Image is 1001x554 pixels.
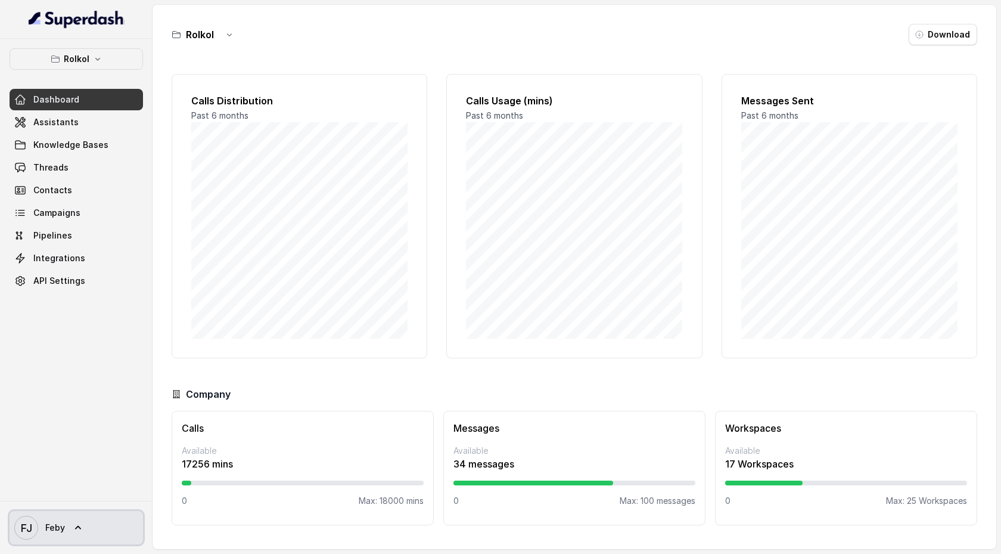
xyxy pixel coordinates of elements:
[33,94,79,106] span: Dashboard
[21,522,32,534] text: FJ
[10,134,143,156] a: Knowledge Bases
[182,495,187,507] p: 0
[182,445,424,457] p: Available
[10,179,143,201] a: Contacts
[10,511,143,544] a: Feby
[741,94,958,108] h2: Messages Sent
[10,112,143,133] a: Assistants
[10,247,143,269] a: Integrations
[182,421,424,435] h3: Calls
[886,495,967,507] p: Max: 25 Workspaces
[10,48,143,70] button: Rolkol
[33,252,85,264] span: Integrations
[33,275,85,287] span: API Settings
[186,387,231,401] h3: Company
[725,445,967,457] p: Available
[725,421,967,435] h3: Workspaces
[33,162,69,174] span: Threads
[453,421,695,435] h3: Messages
[33,207,80,219] span: Campaigns
[191,110,248,120] span: Past 6 months
[33,230,72,242] span: Pipelines
[33,116,79,128] span: Assistants
[33,184,72,196] span: Contacts
[33,139,108,151] span: Knowledge Bases
[453,445,695,457] p: Available
[10,157,143,178] a: Threads
[466,110,523,120] span: Past 6 months
[186,27,214,42] h3: Rolkol
[10,89,143,110] a: Dashboard
[10,202,143,224] a: Campaigns
[191,94,408,108] h2: Calls Distribution
[10,225,143,246] a: Pipelines
[10,270,143,292] a: API Settings
[725,495,730,507] p: 0
[182,457,424,471] p: 17256 mins
[909,24,977,45] button: Download
[453,495,459,507] p: 0
[741,110,798,120] span: Past 6 months
[64,52,89,66] p: Rolkol
[45,522,65,534] span: Feby
[453,457,695,471] p: 34 messages
[466,94,682,108] h2: Calls Usage (mins)
[359,495,424,507] p: Max: 18000 mins
[620,495,695,507] p: Max: 100 messages
[29,10,125,29] img: light.svg
[725,457,967,471] p: 17 Workspaces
